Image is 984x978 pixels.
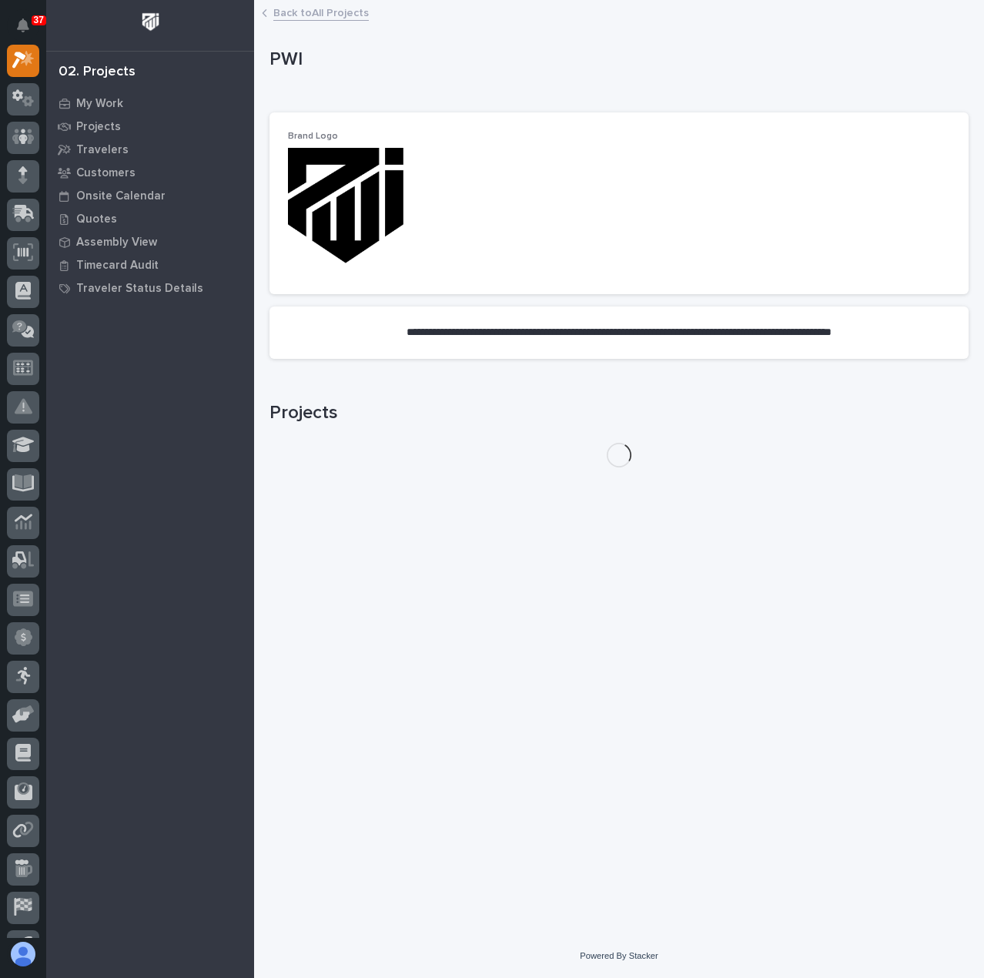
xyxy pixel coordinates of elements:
p: Customers [76,166,136,180]
p: Onsite Calendar [76,189,166,203]
p: Travelers [76,143,129,157]
a: Quotes [46,207,254,230]
a: Travelers [46,138,254,161]
h1: Projects [269,402,969,424]
span: Brand Logo [288,132,338,141]
p: PWI [269,49,962,71]
p: Quotes [76,213,117,226]
a: Assembly View [46,230,254,253]
img: qTmeXOKQTNaZNSUSw5Jtjfzqk1CGPcOfw-0hzA93pdI [288,148,403,263]
img: Workspace Logo [136,8,165,36]
div: Notifications37 [19,18,39,43]
p: Timecard Audit [76,259,159,273]
p: 37 [34,15,44,25]
p: Assembly View [76,236,157,250]
a: Powered By Stacker [580,951,658,960]
a: My Work [46,92,254,115]
button: Notifications [7,9,39,42]
button: users-avatar [7,938,39,970]
a: Projects [46,115,254,138]
a: Timecard Audit [46,253,254,276]
p: My Work [76,97,123,111]
p: Traveler Status Details [76,282,203,296]
p: Projects [76,120,121,134]
a: Customers [46,161,254,184]
div: 02. Projects [59,64,136,81]
a: Traveler Status Details [46,276,254,300]
a: Onsite Calendar [46,184,254,207]
a: Back toAll Projects [273,3,369,21]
